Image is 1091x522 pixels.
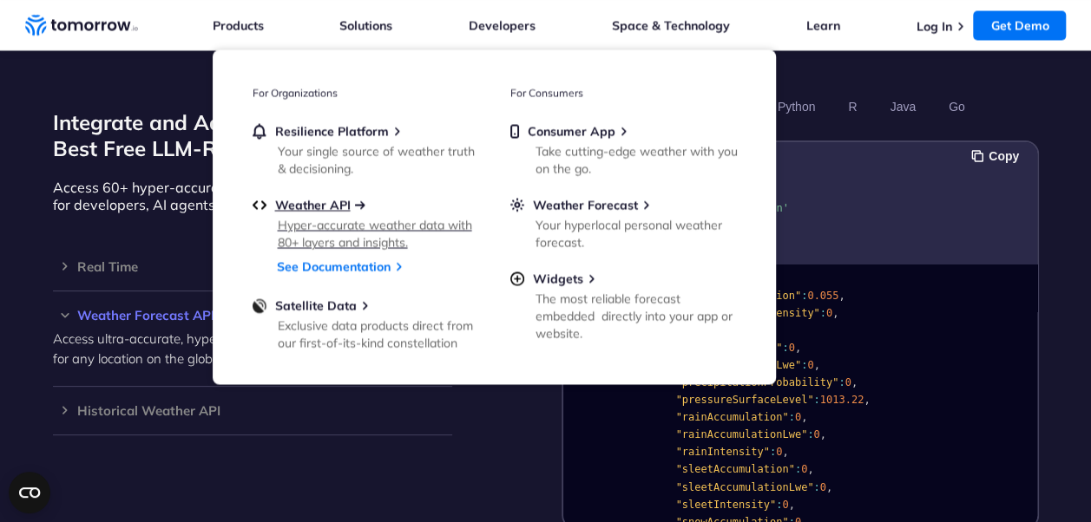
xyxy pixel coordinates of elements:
a: Developers [469,17,536,33]
span: : [794,463,800,475]
span: "pressureSurfaceLevel" [675,394,813,406]
span: 'accept: application/json' [625,202,788,214]
span: Weather Forecast [533,197,638,212]
button: Go [942,92,970,121]
span: 0 [801,463,807,475]
span: 0 [788,342,794,354]
span: : [838,376,845,388]
a: Get Demo [973,10,1066,40]
span: 0 [819,481,825,493]
span: : [801,290,807,302]
button: Copy [971,147,1024,166]
h3: For Consumers [510,86,736,99]
div: The most reliable forecast embedded directly into your app or website. [536,290,738,342]
span: , [819,428,825,440]
span: 0 [845,376,851,388]
span: "sleetAccumulationLwe" [675,481,813,493]
button: Python [771,92,821,121]
a: Home link [25,12,138,38]
a: Space & Technology [612,17,730,33]
div: Exclusive data products direct from our first-of-its-kind constellation [278,316,480,351]
span: 0 [782,499,788,511]
a: Consumer AppTake cutting-edge weather with you on the go. [510,123,736,173]
span: 0 [807,359,813,371]
span: , [838,290,845,302]
span: "rainIntensity" [675,446,769,458]
img: mobile.svg [510,123,519,139]
span: , [770,272,776,284]
a: WidgetsThe most reliable forecast embedded directly into your app or website. [510,271,736,338]
a: See Documentation [277,258,391,274]
span: Widgets [533,271,583,286]
span: : [788,411,794,423]
span: Satellite Data [275,297,357,313]
div: Your single source of weather truth & decisioning. [278,142,480,177]
span: , [794,342,800,354]
img: satellite-data-menu.png [253,297,266,313]
h2: Integrate and Adapt with the World’s Best Free LLM-Ready Weather API [53,109,452,161]
span: Consumer App [528,123,615,139]
a: Resilience PlatformYour single source of weather truth & decisioning. [253,123,478,173]
span: : [776,499,782,511]
span: : [801,359,807,371]
img: bell.svg [253,123,266,139]
a: Weather ForecastYour hyperlocal personal weather forecast. [510,197,736,247]
a: Weather APIHyper-accurate weather data with 80+ layers and insights. [253,197,478,247]
button: Java [884,92,922,121]
p: Access 60+ hyper-accurate weather layers – now optimized for developers, AI agents, and natural l... [53,179,452,213]
a: Satellite DataExclusive data products direct from our first-of-its-kind constellation [253,297,478,348]
img: sun.svg [510,197,524,212]
img: plus-circle.svg [510,271,524,286]
a: Solutions [339,17,392,33]
h3: Historical Weather API [53,404,452,417]
span: : [807,428,813,440]
a: Products [213,17,264,33]
span: , [801,411,807,423]
span: 0 [826,307,832,319]
div: Take cutting-edge weather with you on the go. [536,142,738,177]
span: : [769,446,775,458]
span: : [819,307,825,319]
span: 0 [794,411,800,423]
span: , [851,376,857,388]
span: , [782,446,788,458]
span: , [832,307,838,319]
span: "sleetAccumulation" [675,463,794,475]
span: : [782,342,788,354]
h3: Weather Forecast API [53,309,452,322]
span: : [813,394,819,406]
span: , [864,394,870,406]
div: Your hyperlocal personal weather forecast. [536,216,738,251]
span: 0 [813,428,819,440]
p: Access ultra-accurate, hyperlocal data up to 14 days in the future for any location on the globe. [53,329,452,369]
span: 1013.22 [819,394,864,406]
span: , [807,463,813,475]
span: , [813,359,819,371]
button: Open CMP widget [9,472,50,513]
span: , [826,481,832,493]
span: 0 [776,446,782,458]
span: Weather API [275,197,351,212]
button: R [842,92,863,121]
span: 0.055 [807,290,838,302]
span: : [813,481,819,493]
a: Log In [916,18,951,34]
h3: For Organizations [253,86,478,99]
h3: Real Time [53,260,452,273]
a: Learn [806,17,840,33]
span: , [788,499,794,511]
img: api.svg [253,197,266,212]
span: "rainAccumulation" [675,411,788,423]
span: "sleetIntensity" [675,499,776,511]
span: Resilience Platform [275,123,389,139]
div: Hyper-accurate weather data with 80+ layers and insights. [278,216,480,251]
span: "rainAccumulationLwe" [675,428,807,440]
